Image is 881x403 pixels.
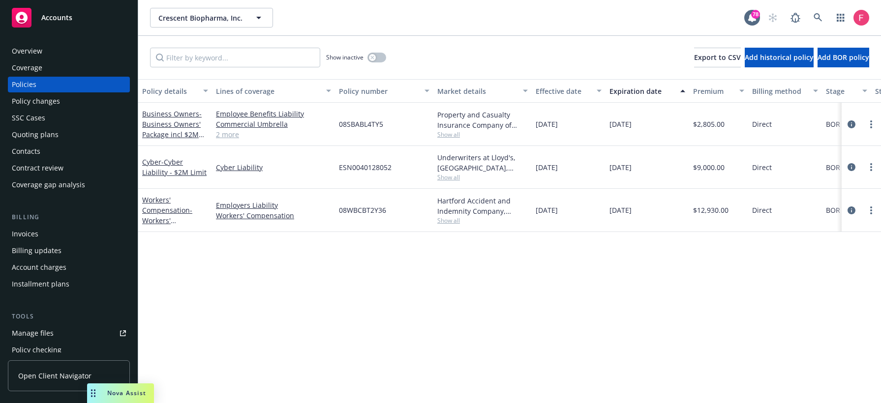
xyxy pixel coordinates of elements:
span: Nova Assist [107,389,146,397]
div: Policy number [339,86,419,96]
a: Billing updates [8,243,130,259]
span: Direct [752,119,772,129]
span: $12,930.00 [693,205,729,215]
span: - Cyber Liability - $2M Limit [142,157,207,177]
a: more [865,118,877,130]
a: Commercial Umbrella [216,119,331,129]
a: Account charges [8,259,130,275]
div: Coverage [12,60,42,76]
input: Filter by keyword... [150,48,320,67]
span: 08WBCBT2Y36 [339,205,386,215]
a: 2 more [216,129,331,140]
div: Lines of coverage [216,86,320,96]
span: ESN0040128052 [339,162,392,173]
div: Contract review [12,160,63,176]
a: circleInformation [846,161,857,173]
img: photo [853,10,869,26]
div: Coverage gap analysis [12,177,85,193]
div: Stage [826,86,856,96]
div: Drag to move [87,383,99,403]
span: BOR [826,205,840,215]
div: Contacts [12,144,40,159]
div: Tools [8,312,130,321]
span: [DATE] [536,162,558,173]
div: Effective date [536,86,591,96]
a: Switch app [831,8,851,28]
span: Add BOR policy [818,53,869,62]
div: Premium [693,86,733,96]
button: Policy number [335,79,433,103]
div: Billing [8,212,130,222]
a: Policy checking [8,342,130,358]
span: - Workers' Compensation [142,205,192,235]
a: Report a Bug [786,8,805,28]
span: BOR [826,162,840,173]
a: Quoting plans [8,127,130,143]
button: Expiration date [606,79,689,103]
a: Workers' Compensation [216,210,331,221]
span: $2,805.00 [693,119,725,129]
span: Show all [437,216,528,225]
span: Direct [752,205,772,215]
div: Billing updates [12,243,61,259]
div: SSC Cases [12,110,45,126]
div: 78 [751,10,760,19]
a: more [865,161,877,173]
button: Crescent Biopharma, Inc. [150,8,273,28]
div: Underwriters at Lloyd's, [GEOGRAPHIC_DATA], [PERSON_NAME] of London, CFC Underwriting [437,152,528,173]
button: Nova Assist [87,383,154,403]
div: Manage files [12,325,54,341]
a: Accounts [8,4,130,31]
a: Installment plans [8,276,130,292]
span: [DATE] [536,119,558,129]
a: Policy changes [8,93,130,109]
a: Search [808,8,828,28]
button: Add historical policy [745,48,814,67]
button: Premium [689,79,748,103]
a: Business Owners [142,109,202,149]
a: Cyber Liability [216,162,331,173]
div: Billing method [752,86,807,96]
a: Cyber [142,157,207,177]
a: Employee Benefits Liability [216,109,331,119]
span: Crescent Biopharma, Inc. [158,13,243,23]
a: Coverage [8,60,130,76]
span: Direct [752,162,772,173]
span: $9,000.00 [693,162,725,173]
span: Show inactive [326,53,364,61]
a: Invoices [8,226,130,242]
button: Billing method [748,79,822,103]
span: Show all [437,130,528,139]
span: Show all [437,173,528,181]
a: more [865,204,877,216]
span: Accounts [41,14,72,22]
span: [DATE] [609,205,632,215]
div: Policy checking [12,342,61,358]
a: circleInformation [846,204,857,216]
span: [DATE] [609,162,632,173]
a: SSC Cases [8,110,130,126]
div: Policies [12,77,36,92]
span: Add historical policy [745,53,814,62]
div: Expiration date [609,86,674,96]
div: Overview [12,43,42,59]
div: Invoices [12,226,38,242]
a: Overview [8,43,130,59]
button: Market details [433,79,532,103]
span: [DATE] [609,119,632,129]
a: Contacts [8,144,130,159]
a: Employers Liability [216,200,331,210]
div: Hartford Accident and Indemnity Company, Hartford Insurance Group [437,196,528,216]
a: circleInformation [846,118,857,130]
div: Installment plans [12,276,69,292]
a: Workers' Compensation [142,195,192,235]
a: Policies [8,77,130,92]
span: [DATE] [536,205,558,215]
div: Policy changes [12,93,60,109]
a: Contract review [8,160,130,176]
span: 08SBABL4TY5 [339,119,383,129]
button: Export to CSV [694,48,741,67]
div: Property and Casualty Insurance Company of [GEOGRAPHIC_DATA], Hartford Insurance Group [437,110,528,130]
button: Add BOR policy [818,48,869,67]
span: BOR [826,119,840,129]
